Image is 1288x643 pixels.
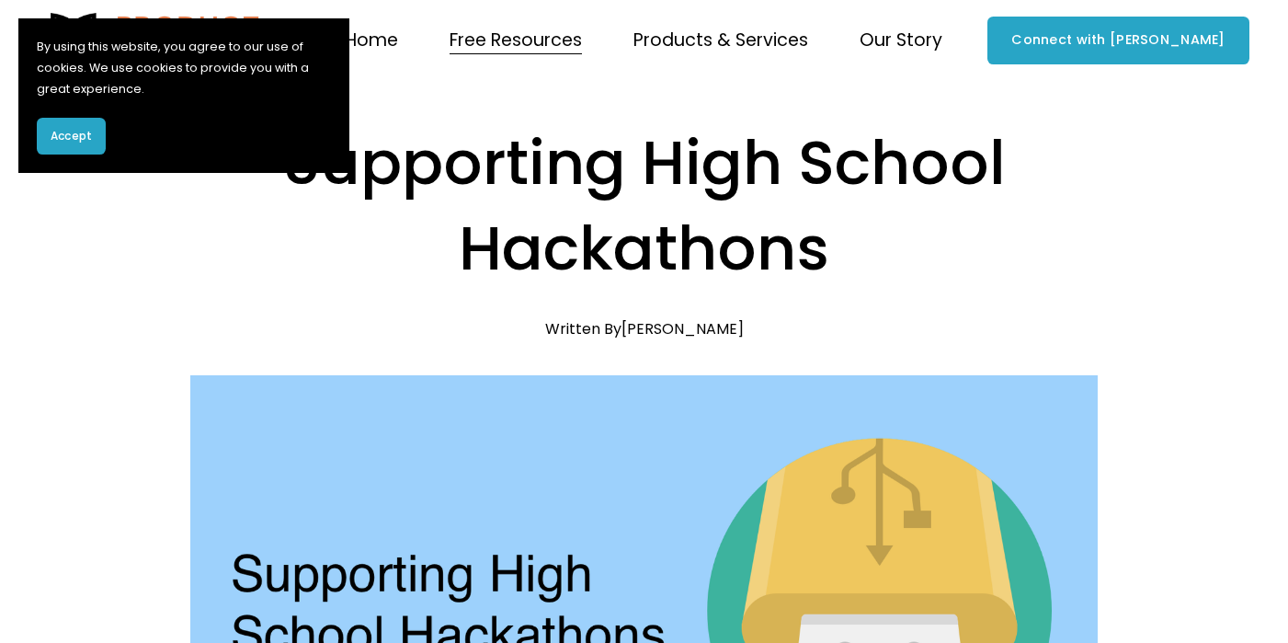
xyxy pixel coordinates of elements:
section: Cookie banner [18,18,349,173]
span: Accept [51,128,92,144]
a: folder dropdown [860,23,942,59]
span: Our Story [860,25,942,57]
h1: Supporting High School Hackathons [190,120,1099,291]
a: folder dropdown [450,23,582,59]
div: Written By [545,320,744,338]
img: Product Teacher [39,13,263,68]
a: Home [345,23,398,59]
a: [PERSON_NAME] [621,318,744,339]
p: By using this website, you agree to our use of cookies. We use cookies to provide you with a grea... [37,37,331,99]
span: Free Resources [450,25,582,57]
a: folder dropdown [633,23,808,59]
span: Products & Services [633,25,808,57]
a: Connect with [PERSON_NAME] [987,17,1249,65]
button: Accept [37,118,106,155]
